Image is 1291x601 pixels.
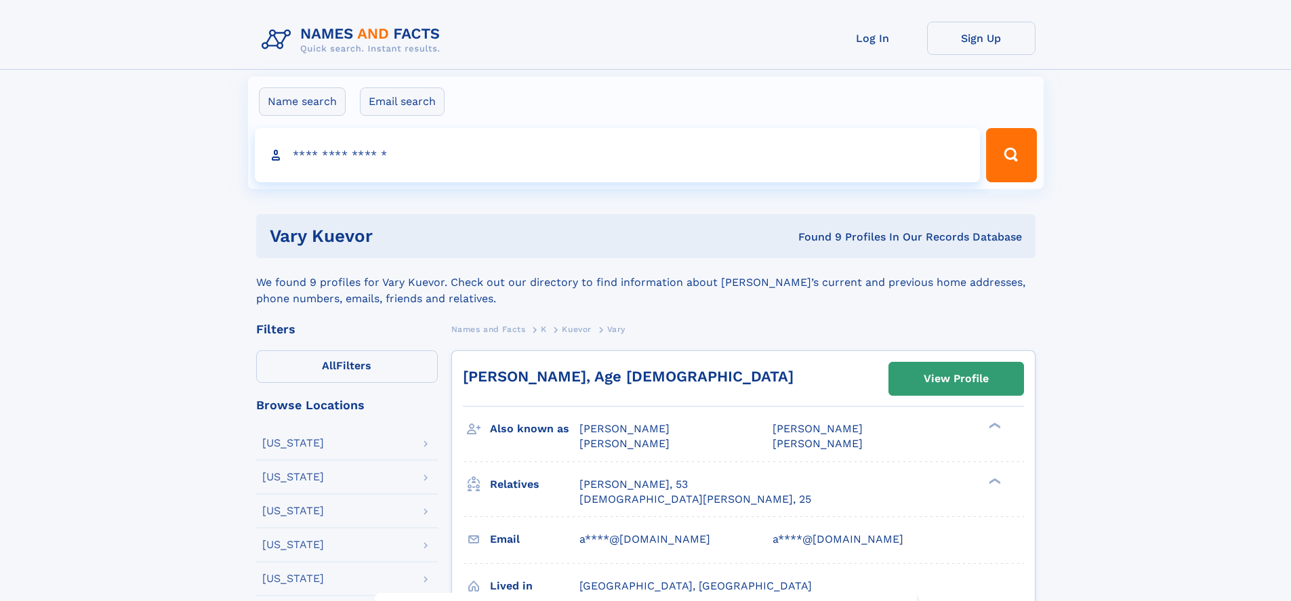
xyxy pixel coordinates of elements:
span: Kuevor [562,325,592,334]
a: [PERSON_NAME], 53 [579,477,688,492]
span: [PERSON_NAME] [579,437,670,450]
label: Email search [360,87,445,116]
div: View Profile [924,363,989,394]
div: ❯ [985,476,1002,485]
h3: Relatives [490,473,579,496]
div: [US_STATE] [262,472,324,482]
div: Found 9 Profiles In Our Records Database [586,230,1022,245]
a: K [541,320,547,337]
div: [US_STATE] [262,438,324,449]
span: K [541,325,547,334]
button: Search Button [986,128,1036,182]
h3: Also known as [490,417,579,440]
a: Kuevor [562,320,592,337]
div: [US_STATE] [262,573,324,584]
span: All [322,359,336,372]
div: ❯ [985,421,1002,430]
label: Filters [256,350,438,383]
a: Log In [819,22,927,55]
label: Name search [259,87,346,116]
a: Sign Up [927,22,1036,55]
a: [PERSON_NAME], Age [DEMOGRAPHIC_DATA] [463,368,794,385]
div: [US_STATE] [262,505,324,516]
span: [PERSON_NAME] [773,437,863,450]
span: [PERSON_NAME] [579,422,670,435]
img: Logo Names and Facts [256,22,451,58]
span: [PERSON_NAME] [773,422,863,435]
input: search input [255,128,981,182]
div: [US_STATE] [262,539,324,550]
a: View Profile [889,362,1023,395]
div: We found 9 profiles for Vary Kuevor. Check out our directory to find information about [PERSON_NA... [256,258,1036,307]
h1: Vary Kuevor [270,228,586,245]
a: [DEMOGRAPHIC_DATA][PERSON_NAME], 25 [579,492,811,507]
div: Filters [256,323,438,335]
span: Vary [607,325,626,334]
h3: Lived in [490,575,579,598]
div: Browse Locations [256,399,438,411]
a: Names and Facts [451,320,526,337]
h3: Email [490,528,579,551]
span: [GEOGRAPHIC_DATA], [GEOGRAPHIC_DATA] [579,579,812,592]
